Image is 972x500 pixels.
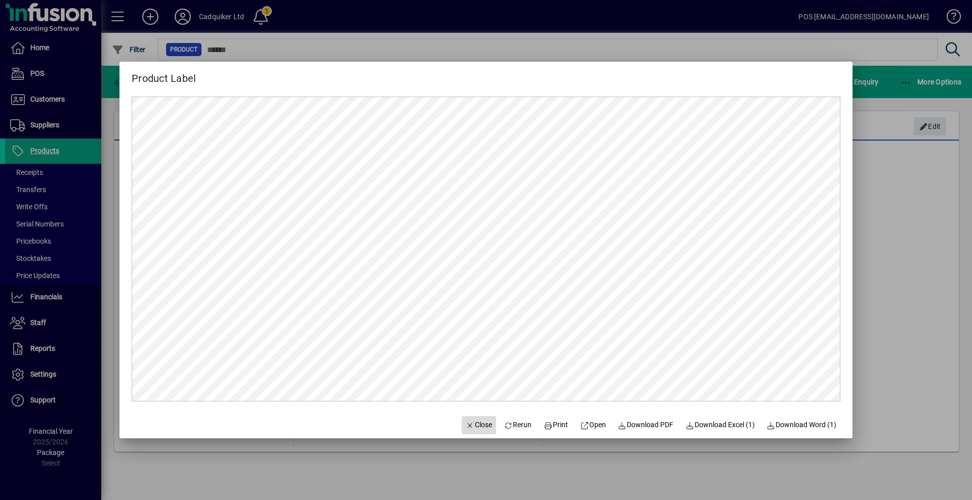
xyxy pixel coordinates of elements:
span: Download Excel (1) [685,420,755,430]
span: Open [580,420,606,430]
button: Close [462,416,496,434]
h2: Product Label [119,62,208,86]
button: Download Word (1) [763,416,841,434]
button: Print [540,416,572,434]
a: Open [576,416,610,434]
button: Download Excel (1) [681,416,759,434]
a: Download PDF [614,416,678,434]
span: Download Word (1) [767,420,837,430]
span: Rerun [504,420,532,430]
span: Download PDF [618,420,674,430]
span: Print [544,420,568,430]
span: Close [466,420,492,430]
